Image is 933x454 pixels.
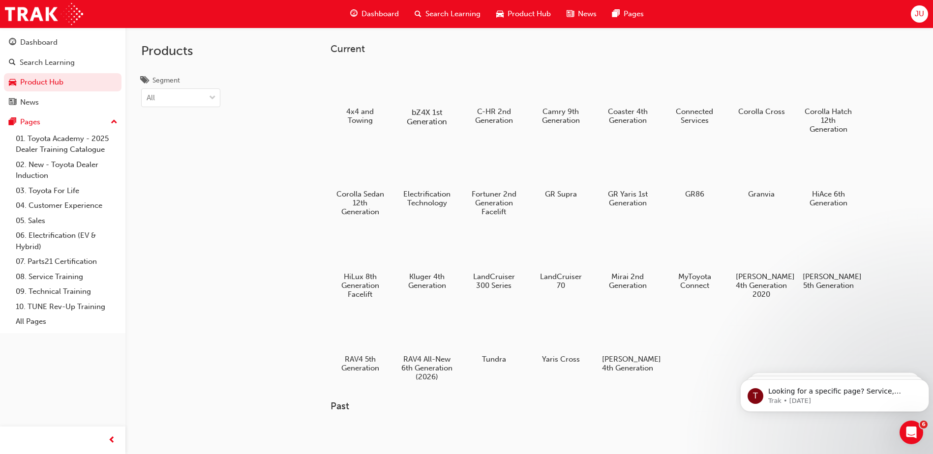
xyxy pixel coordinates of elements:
[736,190,787,199] h5: Granvia
[669,190,721,199] h5: GR86
[331,310,390,376] a: RAV4 5th Generation
[331,62,390,128] a: 4x4 and Towing
[578,8,597,20] span: News
[147,92,155,104] div: All
[535,355,587,364] h5: Yaris Cross
[5,3,83,25] img: Trak
[665,62,724,128] a: Connected Services
[331,145,390,220] a: Corolla Sedan 12th Generation
[736,359,933,427] iframe: Intercom notifications message
[20,57,75,68] div: Search Learning
[334,107,386,125] h5: 4x4 and Towing
[531,310,590,367] a: Yaris Cross
[9,38,16,47] span: guage-icon
[464,227,523,293] a: LandCruiser 300 Series
[464,145,523,220] a: Fortuner 2nd Generation Facelift
[12,228,121,254] a: 06. Electrification (EV & Hybrid)
[12,131,121,157] a: 01. Toyota Academy - 2025 Dealer Training Catalogue
[397,145,456,211] a: Electrification Technology
[111,116,118,129] span: up-icon
[535,272,587,290] h5: LandCruiser 70
[361,8,399,20] span: Dashboard
[736,272,787,299] h5: [PERSON_NAME] 4th Generation 2020
[665,227,724,293] a: MyToyota Connect
[496,8,504,20] span: car-icon
[425,8,481,20] span: Search Learning
[559,4,604,24] a: news-iconNews
[531,227,590,293] a: LandCruiser 70
[799,62,858,137] a: Corolla Hatch 12th Generation
[342,4,407,24] a: guage-iconDashboard
[20,37,58,48] div: Dashboard
[331,43,889,55] h3: Current
[736,107,787,116] h5: Corolla Cross
[602,190,654,207] h5: GR Yaris 1st Generation
[397,62,456,128] a: bZ4X 1st Generation
[468,107,520,125] h5: C-HR 2nd Generation
[598,145,657,211] a: GR Yaris 1st Generation
[401,190,453,207] h5: Electrification Technology
[12,284,121,299] a: 09. Technical Training
[732,227,791,302] a: [PERSON_NAME] 4th Generation 2020
[397,310,456,385] a: RAV4 All-New 6th Generation (2026)
[334,272,386,299] h5: HiLux 8th Generation Facelift
[4,93,121,112] a: News
[464,62,523,128] a: C-HR 2nd Generation
[602,355,654,372] h5: [PERSON_NAME] 4th Generation
[12,254,121,269] a: 07. Parts21 Certification
[9,58,16,67] span: search-icon
[911,5,928,23] button: JU
[531,62,590,128] a: Camry 9th Generation
[900,421,923,444] iframe: Intercom live chat
[669,107,721,125] h5: Connected Services
[9,78,16,87] span: car-icon
[141,43,220,59] h2: Products
[20,116,40,128] div: Pages
[4,54,121,72] a: Search Learning
[920,421,928,428] span: 6
[12,299,121,314] a: 10. TUNE Rev-Up Training
[401,355,453,381] h5: RAV4 All-New 6th Generation (2026)
[400,108,454,126] h5: bZ4X 1st Generation
[152,76,180,85] div: Segment
[331,227,390,302] a: HiLux 8th Generation Facelift
[4,73,121,91] a: Product Hub
[799,227,858,293] a: [PERSON_NAME] 5th Generation
[464,310,523,367] a: Tundra
[407,4,488,24] a: search-iconSearch Learning
[331,400,889,412] h3: Past
[4,113,121,131] button: Pages
[915,8,924,20] span: JU
[334,355,386,372] h5: RAV4 5th Generation
[415,8,421,20] span: search-icon
[598,310,657,376] a: [PERSON_NAME] 4th Generation
[108,434,116,447] span: prev-icon
[468,272,520,290] h5: LandCruiser 300 Series
[669,272,721,290] h5: MyToyota Connect
[535,107,587,125] h5: Camry 9th Generation
[468,355,520,364] h5: Tundra
[598,227,657,293] a: Mirai 2nd Generation
[9,98,16,107] span: news-icon
[12,198,121,213] a: 04. Customer Experience
[141,77,149,85] span: tags-icon
[598,62,657,128] a: Coaster 4th Generation
[468,190,520,216] h5: Fortuner 2nd Generation Facelift
[665,145,724,202] a: GR86
[624,8,644,20] span: Pages
[4,31,121,113] button: DashboardSearch LearningProduct HubNews
[803,272,854,290] h5: [PERSON_NAME] 5th Generation
[803,107,854,134] h5: Corolla Hatch 12th Generation
[12,269,121,284] a: 08. Service Training
[612,8,620,20] span: pages-icon
[12,314,121,329] a: All Pages
[12,183,121,199] a: 03. Toyota For Life
[732,145,791,202] a: Granvia
[604,4,652,24] a: pages-iconPages
[799,145,858,211] a: HiAce 6th Generation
